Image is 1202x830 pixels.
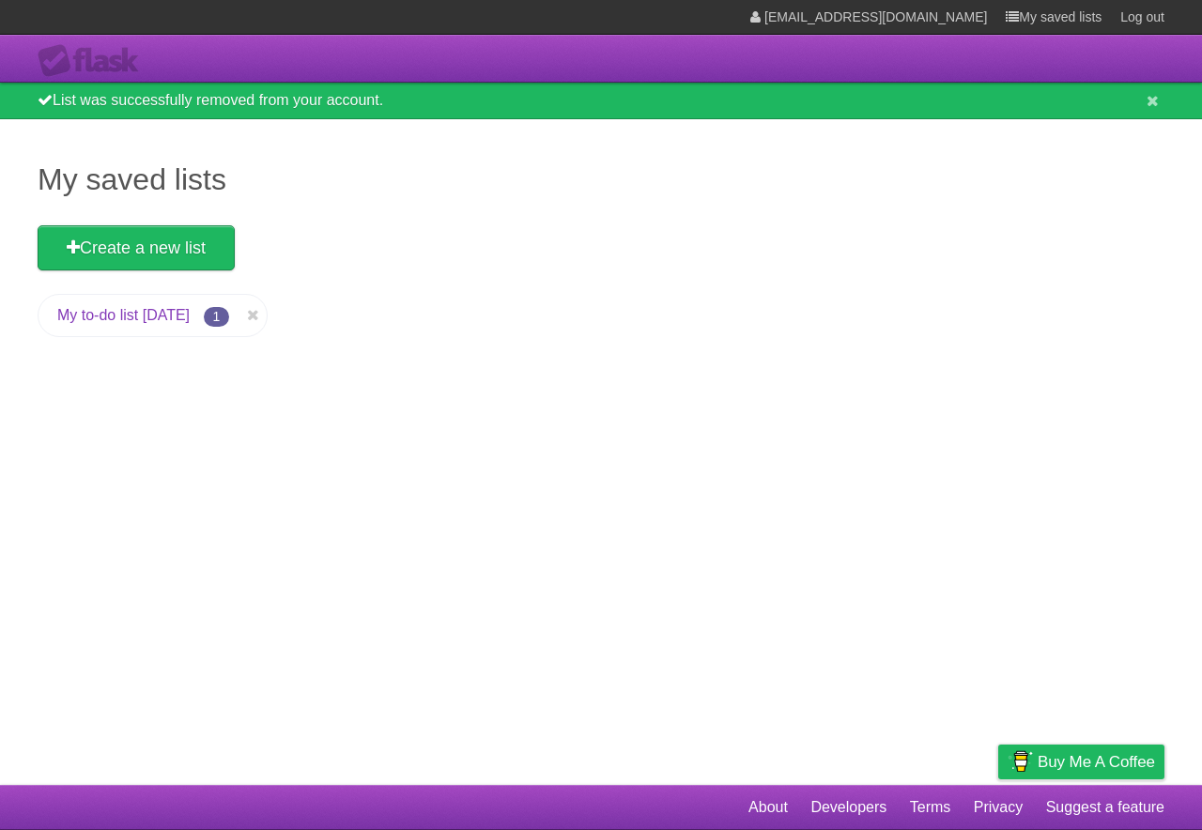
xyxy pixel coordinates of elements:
[38,157,1164,202] h1: My saved lists
[1038,745,1155,778] span: Buy me a coffee
[38,44,150,78] div: Flask
[204,307,230,327] span: 1
[1008,745,1033,777] img: Buy me a coffee
[910,790,951,825] a: Terms
[38,225,235,270] a: Create a new list
[1046,790,1164,825] a: Suggest a feature
[998,745,1164,779] a: Buy me a coffee
[57,307,190,323] a: My to-do list [DATE]
[974,790,1023,825] a: Privacy
[810,790,886,825] a: Developers
[748,790,788,825] a: About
